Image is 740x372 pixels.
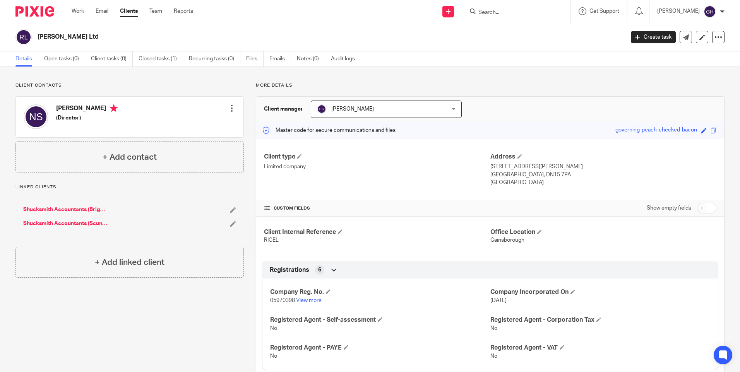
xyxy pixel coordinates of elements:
[490,163,716,171] p: [STREET_ADDRESS][PERSON_NAME]
[647,204,691,212] label: Show empty fields
[15,184,244,190] p: Linked clients
[704,5,716,18] img: svg%3E
[270,344,490,352] h4: Registered Agent - PAYE
[490,228,716,236] h4: Office Location
[331,106,374,112] span: [PERSON_NAME]
[270,266,309,274] span: Registrations
[490,179,716,186] p: [GEOGRAPHIC_DATA]
[246,51,264,67] a: Files
[657,7,700,15] p: [PERSON_NAME]
[264,153,490,161] h4: Client type
[490,344,710,352] h4: Registered Agent - VAT
[15,82,244,89] p: Client contacts
[23,220,108,227] a: Shucksmith Accountants (Scunthorpe) Limited
[110,104,118,112] i: Primary
[589,9,619,14] span: Get Support
[149,7,162,15] a: Team
[44,51,85,67] a: Open tasks (0)
[317,104,326,114] img: svg%3E
[269,51,291,67] a: Emails
[15,51,38,67] a: Details
[262,126,396,134] p: Master code for secure communications and files
[490,298,507,303] span: [DATE]
[490,288,710,296] h4: Company Incorporated On
[631,31,676,43] a: Create task
[490,316,710,324] h4: Registered Agent - Corporation Tax
[174,7,193,15] a: Reports
[264,237,279,243] span: RIGEL
[490,326,497,331] span: No
[270,316,490,324] h4: Registered Agent - Self-assessment
[615,126,697,135] div: governing-peach-checked-bacon
[264,105,303,113] h3: Client manager
[56,114,118,122] h5: (Director)
[15,6,54,17] img: Pixie
[490,237,524,243] span: Gainsborough
[91,51,133,67] a: Client tasks (0)
[139,51,183,67] a: Closed tasks (1)
[270,353,277,359] span: No
[490,353,497,359] span: No
[270,298,295,303] span: 05970398
[15,29,32,45] img: svg%3E
[56,104,118,114] h4: [PERSON_NAME]
[490,153,716,161] h4: Address
[72,7,84,15] a: Work
[95,256,164,268] h4: + Add linked client
[297,51,325,67] a: Notes (0)
[270,326,277,331] span: No
[23,206,108,213] a: Shucksmith Accountants (Brigg) Limited
[256,82,725,89] p: More details
[296,298,322,303] a: View more
[331,51,361,67] a: Audit logs
[318,266,321,274] span: 6
[103,151,157,163] h4: + Add contact
[264,205,490,212] h4: CUSTOM FIELDS
[96,7,108,15] a: Email
[24,104,48,129] img: svg%3E
[38,33,503,41] h2: [PERSON_NAME] Ltd
[264,163,490,171] p: Limited company
[270,288,490,296] h4: Company Reg. No.
[264,228,490,236] h4: Client Internal Reference
[478,9,547,16] input: Search
[120,7,138,15] a: Clients
[490,171,716,179] p: [GEOGRAPHIC_DATA], DN15 7PA
[189,51,240,67] a: Recurring tasks (0)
